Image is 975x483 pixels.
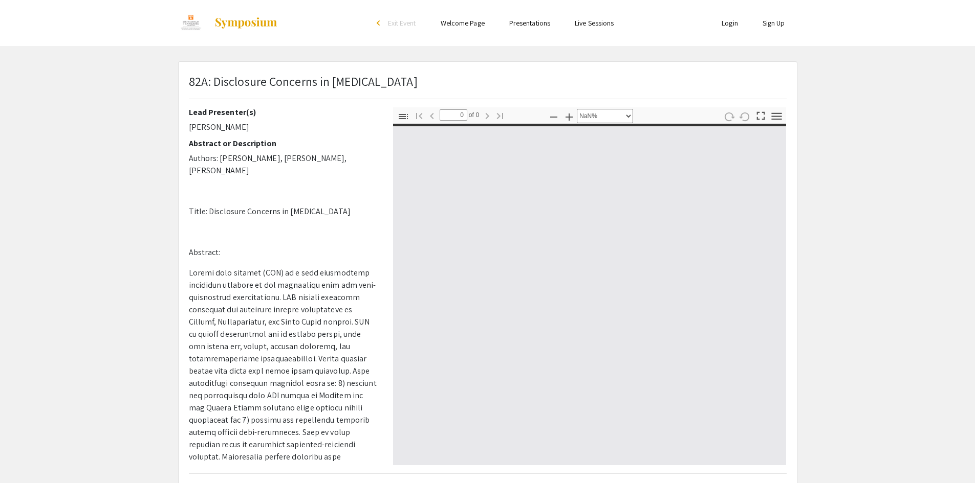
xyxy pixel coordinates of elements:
button: Go to First Page [410,108,428,123]
button: Zoom Out [545,109,562,124]
input: Page [440,109,467,121]
button: Tools [768,109,785,124]
button: Toggle Sidebar [395,109,412,124]
span: Abstract: [189,247,221,258]
img: EUReCA 2023 [178,10,204,36]
button: Rotate Clockwise [720,109,738,124]
iframe: Chat [8,437,44,475]
span: Authors: [PERSON_NAME], [PERSON_NAME], [PERSON_NAME] [189,153,347,176]
h2: Lead Presenter(s) [189,107,378,117]
a: Live Sessions [575,18,614,28]
button: Zoom In [560,109,578,124]
img: Symposium by ForagerOne [214,17,278,29]
div: arrow_back_ios [377,20,383,26]
button: Go to Last Page [491,108,509,123]
button: Next Page [479,108,496,123]
h2: Abstract or Description [189,139,378,148]
select: Zoom [577,109,633,123]
a: EUReCA 2023 [178,10,278,36]
span: Exit Event [388,18,416,28]
button: Switch to Presentation Mode [752,107,769,122]
span: Title: Disclosure Concerns in [MEDICAL_DATA] [189,206,351,217]
a: Welcome Page [441,18,485,28]
p: 82A: Disclosure Concerns in [MEDICAL_DATA] [189,72,418,90]
a: Login [722,18,738,28]
button: Previous Page [423,108,441,123]
button: Rotate Counterclockwise [736,109,753,124]
a: Presentations [509,18,550,28]
span: of 0 [467,109,480,121]
a: Sign Up [763,18,785,28]
p: [PERSON_NAME] [189,121,378,133]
